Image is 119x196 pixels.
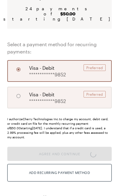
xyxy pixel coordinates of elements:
[84,64,106,71] div: Preferred
[60,11,75,16] b: $50.00
[84,91,106,98] div: Preferred
[7,147,112,161] button: Agree and Continue
[15,6,104,16] span: 24 payments of
[3,16,116,21] span: starting [DATE]
[7,164,112,182] button: Add Recurring Payment Method
[29,91,55,98] span: visa - debit
[7,41,112,55] span: Select a payment method for recurring payments:
[29,64,55,72] span: visa - debit
[7,117,112,140] div: I authorize Cherry Technologies Inc. to charge my account, debit card, or credit card on file for...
